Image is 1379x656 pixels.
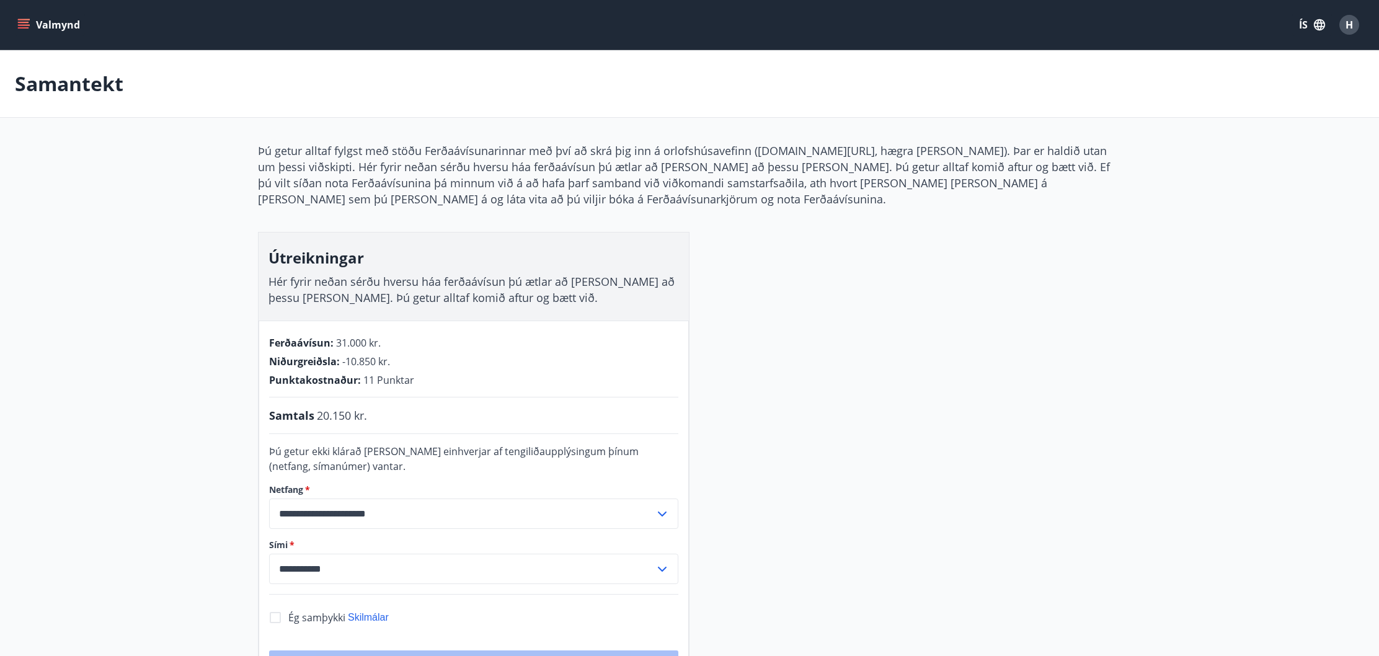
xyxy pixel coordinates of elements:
span: H [1346,18,1353,32]
h3: Útreikningar [268,247,679,268]
button: Skilmálar [348,611,389,624]
span: Ferðaávísun : [269,336,334,350]
p: Samantekt [15,70,123,97]
button: menu [15,14,85,36]
span: Punktakostnaður : [269,373,361,387]
span: Skilmálar [348,612,389,623]
span: Þú getur ekki klárað [PERSON_NAME] einhverjar af tengiliðaupplýsingum þínum (netfang, símanúmer) ... [269,445,639,473]
span: Ég samþykki [288,611,345,624]
span: 11 Punktar [363,373,414,387]
span: -10.850 kr. [342,355,390,368]
p: Þú getur alltaf fylgst með stöðu Ferðaávísunarinnar með því að skrá þig inn á orlofshúsavefinn ([... [258,143,1121,207]
span: 20.150 kr. [317,407,367,423]
label: Sími [269,539,678,551]
span: Samtals [269,407,314,423]
span: 31.000 kr. [336,336,381,350]
span: Hér fyrir neðan sérðu hversu háa ferðaávísun þú ætlar að [PERSON_NAME] að þessu [PERSON_NAME]. Þú... [268,274,675,305]
label: Netfang [269,484,678,496]
button: ÍS [1292,14,1332,36]
button: H [1334,10,1364,40]
span: Niðurgreiðsla : [269,355,340,368]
